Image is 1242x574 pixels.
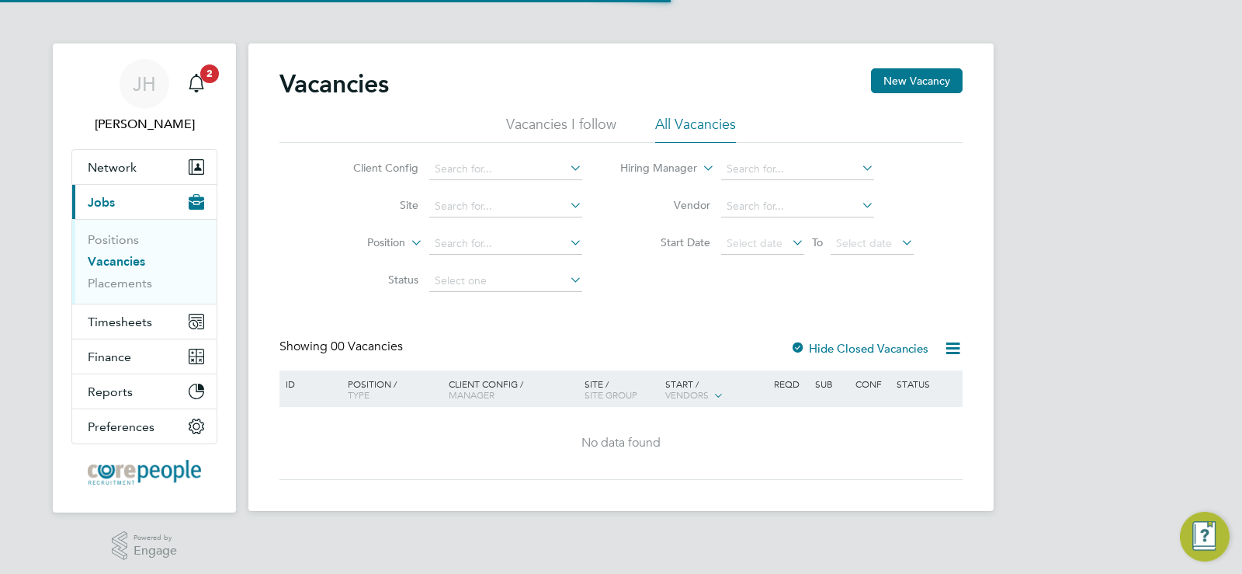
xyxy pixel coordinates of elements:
span: Powered by [134,531,177,544]
input: Search for... [429,233,582,255]
label: Start Date [621,235,710,249]
div: ID [282,370,336,397]
input: Search for... [429,196,582,217]
span: Vendors [665,388,709,401]
span: 2 [200,64,219,83]
div: Site / [581,370,662,408]
span: Select date [836,236,892,250]
input: Search for... [429,158,582,180]
span: To [807,232,827,252]
input: Search for... [721,196,874,217]
span: Type [348,388,369,401]
div: Sub [811,370,852,397]
label: Hiring Manager [608,161,697,176]
button: Timesheets [72,304,217,339]
label: Vendor [621,198,710,212]
label: Hide Closed Vacancies [790,341,928,356]
div: Showing [279,339,406,355]
button: Preferences [72,409,217,444]
input: Select one [429,270,582,292]
span: 00 Vacancies [331,339,403,354]
a: Powered byEngage [112,531,178,561]
button: Engage Resource Center [1180,512,1230,562]
span: Network [88,160,137,175]
label: Site [329,198,418,212]
input: Search for... [721,158,874,180]
h2: Vacancies [279,68,389,99]
label: Status [329,273,418,287]
a: Go to home page [71,460,217,485]
label: Position [316,235,405,251]
a: 2 [181,59,212,109]
span: Select date [727,236,782,250]
span: Preferences [88,419,154,434]
span: Judith Hart [71,115,217,134]
label: Client Config [329,161,418,175]
div: Conf [852,370,892,397]
span: Site Group [585,388,637,401]
div: Client Config / [445,370,581,408]
button: Reports [72,374,217,409]
span: Engage [134,544,177,558]
button: Network [72,150,217,184]
button: Jobs [72,185,217,219]
span: Reports [88,384,133,399]
span: Jobs [88,195,115,210]
button: Finance [72,339,217,374]
a: Positions [88,232,139,247]
img: corepeople-logo-retina.png [88,460,201,485]
span: Manager [449,388,494,401]
a: JH[PERSON_NAME] [71,59,217,134]
div: Status [893,370,960,397]
a: Vacancies [88,254,145,269]
nav: Main navigation [53,43,236,513]
li: Vacancies I follow [506,115,616,143]
div: Jobs [72,219,217,304]
a: Placements [88,276,152,290]
span: JH [133,74,156,94]
div: Start / [661,370,770,409]
button: New Vacancy [871,68,963,93]
span: Timesheets [88,315,152,329]
div: Position / [336,370,445,408]
span: Finance [88,350,131,364]
li: All Vacancies [655,115,736,143]
div: No data found [282,435,960,451]
div: Reqd [770,370,810,397]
